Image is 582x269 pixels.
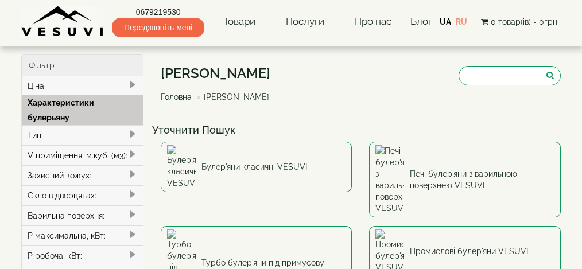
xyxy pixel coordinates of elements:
a: 0679219530 [112,6,204,18]
a: Послуги [274,9,336,35]
div: Захисний кожух: [22,165,143,185]
div: Характеристики булерьяну [22,95,143,125]
a: Головна [161,92,192,102]
a: UA [440,17,451,26]
div: Ціна [22,76,143,96]
div: Варильна поверхня: [22,205,143,225]
li: [PERSON_NAME] [194,91,269,103]
a: Про нас [343,9,403,35]
img: Печі булер'яни з варильною поверхнею VESUVI [375,145,404,214]
div: Фільтр [22,55,143,76]
div: Тип: [22,125,143,145]
h1: [PERSON_NAME] [161,66,278,81]
div: P максимальна, кВт: [22,225,143,245]
div: P робоча, кВт: [22,245,143,266]
a: Печі булер'яни з варильною поверхнею VESUVI Печі булер'яни з варильною поверхнею VESUVI [369,142,561,217]
h4: Уточнити Пошук [152,124,570,136]
div: V приміщення, м.куб. (м3): [22,145,143,165]
a: RU [456,17,467,26]
a: Булер'яни класичні VESUVI Булер'яни класичні VESUVI [161,142,352,192]
a: Блог [410,15,432,27]
a: Товари [212,9,267,35]
span: 0 товар(ів) - 0грн [491,17,557,26]
img: Булер'яни класичні VESUVI [167,145,196,189]
button: 0 товар(ів) - 0грн [478,15,561,28]
span: Передзвоніть мені [112,18,204,37]
img: Завод VESUVI [21,6,104,37]
div: Скло в дверцятах: [22,185,143,205]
